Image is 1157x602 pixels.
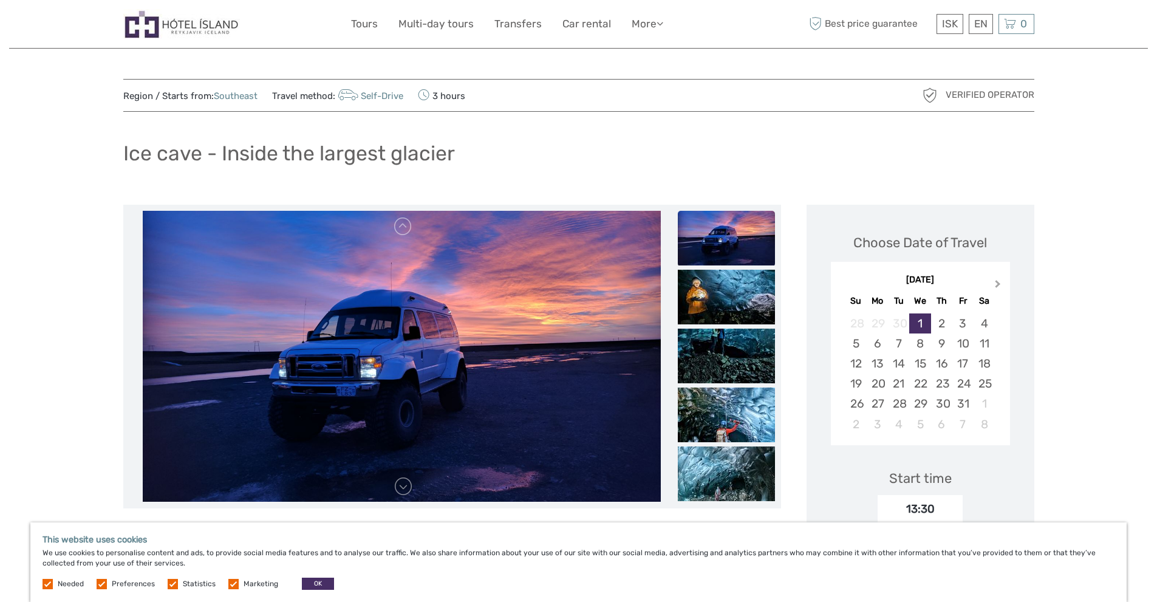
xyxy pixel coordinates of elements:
div: Choose Thursday, October 16th, 2025 [931,354,952,374]
div: Choose Wednesday, October 22nd, 2025 [909,374,930,394]
div: EN [969,14,993,34]
span: Best price guarantee [807,14,933,34]
div: Th [931,293,952,309]
div: Start time [889,469,952,488]
div: Choose Tuesday, October 21st, 2025 [888,374,909,394]
div: Choose Sunday, October 26th, 2025 [845,394,867,414]
span: Verified Operator [946,89,1034,101]
div: Choose Saturday, October 18th, 2025 [974,354,995,374]
img: 661eea406e5f496cb329d58d04216bbc_slider_thumbnail.jpeg [678,388,775,442]
div: Choose Friday, October 24th, 2025 [952,374,974,394]
div: Choose Thursday, October 23rd, 2025 [931,374,952,394]
div: We [909,293,930,309]
div: Choose Sunday, November 2nd, 2025 [845,414,867,434]
div: 13:30 [878,495,963,523]
div: [DATE] [831,274,1010,287]
div: Sa [974,293,995,309]
img: db974dd14738458883e1674d22ec4794_slider_thumbnail.jpeg [678,270,775,324]
div: Not available Sunday, September 28th, 2025 [845,313,867,333]
p: If you want to capture/photograph the blue crystal colours of the ice with a local company, this ... [123,521,781,536]
h1: Ice cave - Inside the largest glacier [123,141,455,166]
div: Choose Tuesday, November 4th, 2025 [888,414,909,434]
div: Not available Monday, September 29th, 2025 [867,313,888,333]
img: 7a0a5181b88947c382e0e64a1443731e_slider_thumbnail.jpeg [678,329,775,383]
div: Choose Wednesday, October 8th, 2025 [909,333,930,354]
label: Needed [58,579,84,589]
div: Choose Wednesday, October 15th, 2025 [909,354,930,374]
div: Choose Tuesday, October 14th, 2025 [888,354,909,374]
div: Choose Tuesday, October 28th, 2025 [888,394,909,414]
div: Choose Monday, October 6th, 2025 [867,333,888,354]
div: Choose Monday, November 3rd, 2025 [867,414,888,434]
div: Choose Saturday, October 11th, 2025 [974,333,995,354]
div: Choose Sunday, October 5th, 2025 [845,333,867,354]
div: Choose Wednesday, November 5th, 2025 [909,414,930,434]
img: cf40b2c80ec641b394e09c28c3811b7c_main_slider.jpg [143,211,661,502]
img: Hótel Ísland [123,9,240,39]
div: Choose Wednesday, October 1st, 2025 [909,313,930,333]
div: Mo [867,293,888,309]
a: Multi-day tours [398,15,474,33]
div: Choose Date of Travel [853,233,987,252]
div: Choose Sunday, October 19th, 2025 [845,374,867,394]
div: Su [845,293,867,309]
div: Choose Saturday, November 8th, 2025 [974,414,995,434]
img: 76b600cada044583970d767e1e3e6eaf_slider_thumbnail.jpeg [678,446,775,501]
img: cf40b2c80ec641b394e09c28c3811b7c_slider_thumbnail.jpg [678,211,775,265]
div: Choose Saturday, October 25th, 2025 [974,374,995,394]
label: Marketing [244,579,278,589]
div: We use cookies to personalise content and ads, to provide social media features and to analyse ou... [30,522,1127,602]
label: Statistics [183,579,216,589]
div: Choose Thursday, October 30th, 2025 [931,394,952,414]
a: Tours [351,15,378,33]
div: Choose Saturday, November 1st, 2025 [974,394,995,414]
button: Open LiveChat chat widget [140,19,154,33]
div: Choose Thursday, October 9th, 2025 [931,333,952,354]
div: Choose Saturday, October 4th, 2025 [974,313,995,333]
span: ISK [942,18,958,30]
h5: This website uses cookies [43,535,1114,545]
div: Tu [888,293,909,309]
div: Choose Wednesday, October 29th, 2025 [909,394,930,414]
a: Self-Drive [335,91,404,101]
div: Choose Thursday, November 6th, 2025 [931,414,952,434]
div: Choose Friday, October 10th, 2025 [952,333,974,354]
div: Choose Thursday, October 2nd, 2025 [931,313,952,333]
div: Choose Sunday, October 12th, 2025 [845,354,867,374]
div: Choose Friday, October 31st, 2025 [952,394,974,414]
a: Car rental [562,15,611,33]
img: verified_operator_grey_128.png [920,86,940,105]
div: Choose Friday, October 3rd, 2025 [952,313,974,333]
p: We're away right now. Please check back later! [17,21,137,31]
div: Choose Monday, October 20th, 2025 [867,374,888,394]
div: Choose Friday, October 17th, 2025 [952,354,974,374]
div: Choose Monday, October 13th, 2025 [867,354,888,374]
button: Next Month [989,277,1009,296]
span: 3 hours [418,87,465,104]
span: Region / Starts from: [123,90,258,103]
button: OK [302,578,334,590]
div: Choose Friday, November 7th, 2025 [952,414,974,434]
span: Travel method: [272,87,404,104]
a: More [632,15,663,33]
a: Transfers [494,15,542,33]
a: Southeast [214,91,258,101]
div: Fr [952,293,974,309]
span: 0 [1019,18,1029,30]
label: Preferences [112,579,155,589]
div: Choose Tuesday, October 7th, 2025 [888,333,909,354]
div: Choose Monday, October 27th, 2025 [867,394,888,414]
div: month 2025-10 [834,313,1006,434]
div: Not available Tuesday, September 30th, 2025 [888,313,909,333]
